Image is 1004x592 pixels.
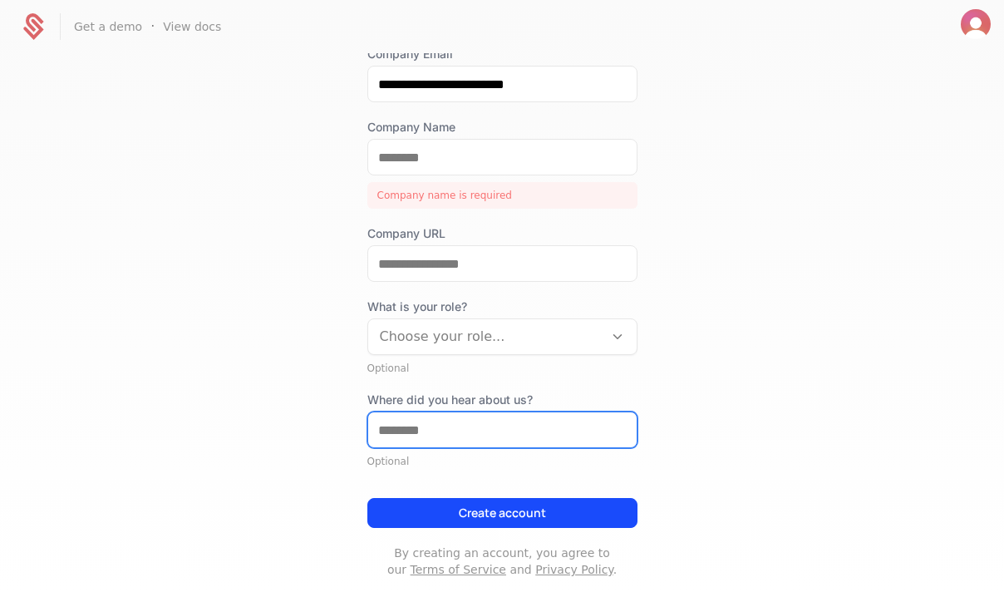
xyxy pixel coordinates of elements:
label: Where did you hear about us? [367,392,637,408]
label: Company Name [367,119,637,136]
a: Get a demo [74,18,142,35]
button: Create account [367,498,637,528]
a: Terms of Service [411,563,506,576]
label: Company Email [367,46,637,62]
div: Optional [367,455,637,468]
a: Privacy Policy [535,563,613,576]
a: View docs [163,18,221,35]
span: · [150,17,155,37]
div: Optional [367,362,637,375]
div: Company name is required [367,182,637,209]
button: Open user button [961,9,991,39]
p: By creating an account, you agree to our and . [367,545,637,578]
span: What is your role? [367,298,637,315]
label: Company URL [367,225,637,242]
img: 's logo [961,9,991,39]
